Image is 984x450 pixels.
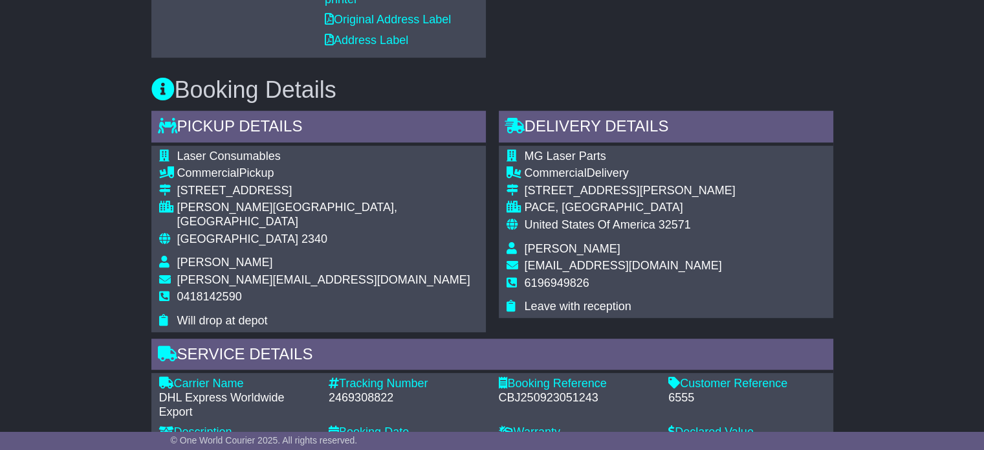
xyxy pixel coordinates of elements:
[159,425,316,440] div: Description
[668,425,825,440] div: Declared Value
[301,232,327,245] span: 2340
[525,242,620,255] span: [PERSON_NAME]
[525,166,736,181] div: Delivery
[499,425,656,440] div: Warranty
[525,259,722,272] span: [EMAIL_ADDRESS][DOMAIN_NAME]
[325,34,408,47] a: Address Label
[525,218,655,231] span: United States Of America
[177,314,268,327] span: Will drop at depot
[177,184,478,198] div: [STREET_ADDRESS]
[499,391,656,405] div: CBJ250923051243
[329,425,486,440] div: Booking Date
[177,232,298,245] span: [GEOGRAPHIC_DATA]
[499,377,656,391] div: Booking Reference
[499,111,833,146] div: Delivery Details
[525,150,606,163] span: MG Laser Parts
[177,150,281,163] span: Laser Consumables
[177,256,273,269] span: [PERSON_NAME]
[525,201,736,215] div: PACE, [GEOGRAPHIC_DATA]
[177,201,478,229] div: [PERSON_NAME][GEOGRAPHIC_DATA], [GEOGRAPHIC_DATA]
[177,166,478,181] div: Pickup
[329,377,486,391] div: Tracking Number
[525,184,736,198] div: [STREET_ADDRESS][PERSON_NAME]
[177,273,470,286] span: [PERSON_NAME][EMAIL_ADDRESS][DOMAIN_NAME]
[177,290,242,303] span: 0418142590
[151,111,486,146] div: Pickup Details
[151,339,833,374] div: Service Details
[171,435,358,445] span: © One World Courier 2025. All rights reserved.
[525,166,587,179] span: Commercial
[668,391,825,405] div: 6555
[329,391,486,405] div: 2469308822
[659,218,691,231] span: 32571
[159,391,316,419] div: DHL Express Worldwide Export
[159,377,316,391] div: Carrier Name
[525,276,589,289] span: 6196949826
[177,166,239,179] span: Commercial
[151,77,833,103] h3: Booking Details
[668,377,825,391] div: Customer Reference
[525,300,631,313] span: Leave with reception
[325,13,451,26] a: Original Address Label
